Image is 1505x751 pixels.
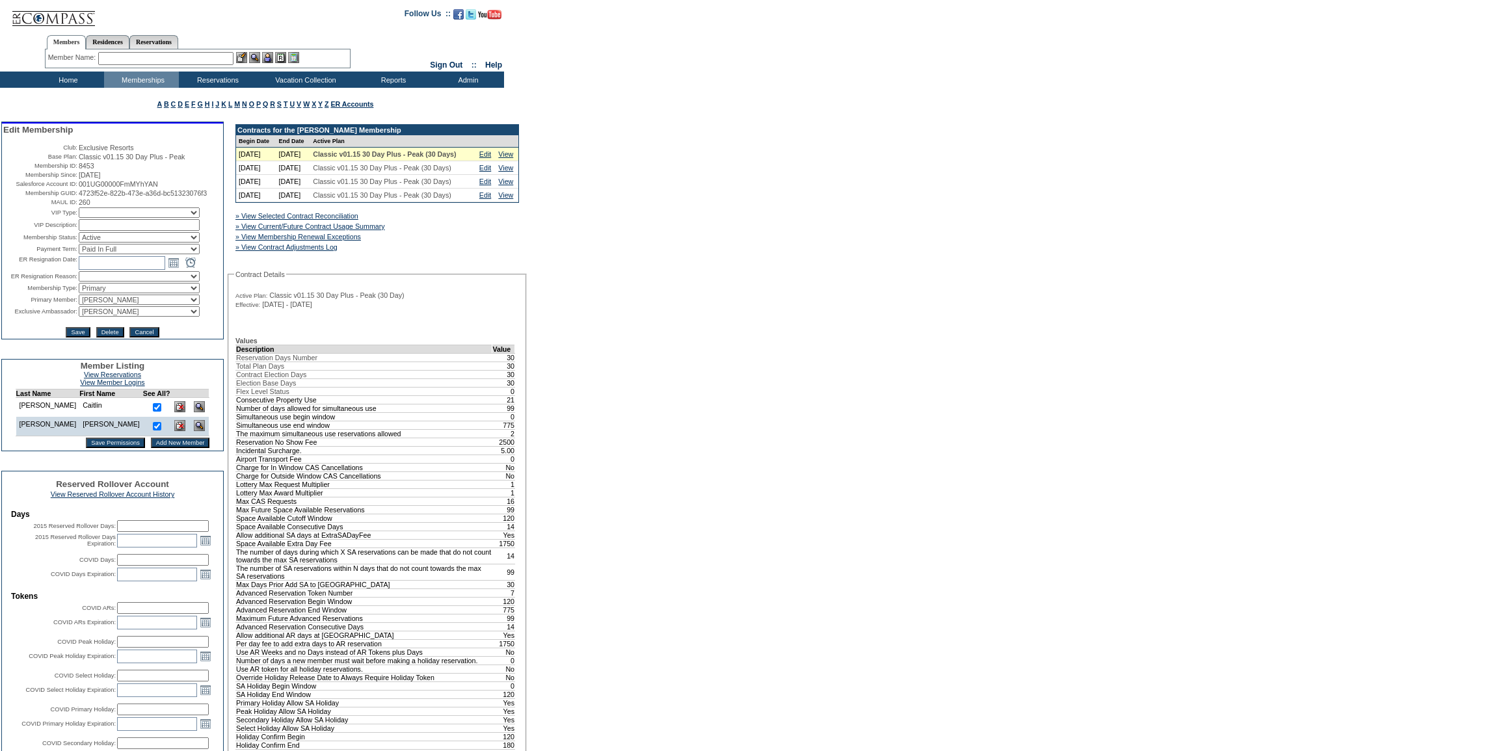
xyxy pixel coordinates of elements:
[492,588,515,597] td: 7
[79,144,134,152] span: Exclusive Resorts
[472,60,477,70] span: ::
[485,60,502,70] a: Help
[3,219,77,231] td: VIP Description:
[236,455,492,463] td: Airport Transport Fee
[498,164,513,172] a: View
[3,207,77,218] td: VIP Type:
[235,301,260,309] span: Effective:
[236,605,492,614] td: Advanced Reservation End Window
[79,180,158,188] span: 001UG00000FmMYhYAN
[492,378,515,387] td: 30
[11,592,214,601] td: Tokens
[236,715,492,724] td: Secondary Holiday Allow SA Holiday
[236,724,492,732] td: Select Holiday Allow SA Holiday
[288,52,299,63] img: b_calculator.gif
[479,150,491,158] a: Edit
[492,463,515,471] td: No
[236,471,492,480] td: Charge for Outside Window CAS Cancellations
[129,35,178,49] a: Reservations
[235,233,361,241] a: » View Membership Renewal Exceptions
[236,614,492,622] td: Maximum Future Advanced Reservations
[236,622,492,631] td: Advanced Reservation Consecutive Days
[492,429,515,438] td: 2
[492,471,515,480] td: No
[498,191,513,199] a: View
[151,438,210,448] input: Add New Member
[492,698,515,707] td: Yes
[478,13,501,21] a: Subscribe to our YouTube Channel
[174,420,185,431] img: Delete
[492,597,515,605] td: 120
[492,412,515,421] td: 0
[236,648,492,656] td: Use AR Weeks and no Days instead of AR Tokens plus Days
[57,639,116,645] label: COVID Peak Holiday:
[236,161,276,175] td: [DATE]
[236,488,492,497] td: Lottery Max Award Multiplier
[86,438,145,448] input: Save Permissions
[289,100,295,108] a: U
[249,100,254,108] a: O
[492,505,515,514] td: 99
[313,150,456,158] span: Classic v01.15 30 Day Plus - Peak (30 Days)
[79,153,185,161] span: Classic v01.15 30 Day Plus - Peak
[276,135,311,148] td: End Date
[157,100,162,108] a: A
[492,580,515,588] td: 30
[303,100,310,108] a: W
[236,522,492,531] td: Space Available Consecutive Days
[198,533,213,547] a: Open the calendar popup.
[430,60,462,70] a: Sign Out
[492,681,515,690] td: 0
[492,404,515,412] td: 99
[478,10,501,20] img: Subscribe to our YouTube Channel
[492,622,515,631] td: 14
[178,100,183,108] a: D
[492,438,515,446] td: 2500
[263,100,268,108] a: Q
[492,656,515,665] td: 0
[3,144,77,152] td: Club:
[42,740,116,746] label: COVID Secondary Holiday:
[236,580,492,588] td: Max Days Prior Add SA to [GEOGRAPHIC_DATA]
[236,429,492,438] td: The maximum simultaneous use reservations allowed
[21,720,116,727] label: COVID Primary Holiday Expiration:
[16,417,79,436] td: [PERSON_NAME]
[236,597,492,605] td: Advanced Reservation Begin Window
[79,417,143,436] td: [PERSON_NAME]
[3,244,77,254] td: Payment Term:
[330,100,373,108] a: ER Accounts
[236,631,492,639] td: Allow additional AR days at [GEOGRAPHIC_DATA]
[235,212,358,220] a: » View Selected Contract Reconciliation
[492,387,515,395] td: 0
[498,178,513,185] a: View
[492,353,515,362] td: 30
[236,371,306,378] span: Contract Election Days
[492,362,515,370] td: 30
[313,191,451,199] span: Classic v01.15 30 Day Plus - Peak (30 Days)
[55,672,116,679] label: COVID Select Holiday:
[236,175,276,189] td: [DATE]
[492,631,515,639] td: Yes
[492,395,515,404] td: 21
[466,13,476,21] a: Follow us on Twitter
[492,673,515,681] td: No
[492,446,515,455] td: 5.00
[236,463,492,471] td: Charge for In Window CAS Cancellations
[492,564,515,580] td: 99
[275,52,286,63] img: Reservations
[492,665,515,673] td: No
[236,52,247,63] img: b_edit.gif
[183,256,198,270] a: Open the time view popup.
[313,164,451,172] span: Classic v01.15 30 Day Plus - Peak (30 Days)
[453,9,464,20] img: Become our fan on Facebook
[234,270,286,278] legend: Contract Details
[492,707,515,715] td: Yes
[198,717,213,731] a: Open the calendar popup.
[492,455,515,463] td: 0
[129,327,159,337] input: Cancel
[492,639,515,648] td: 1750
[3,295,77,305] td: Primary Member:
[194,420,205,431] img: View Dashboard
[479,191,491,199] a: Edit
[429,72,504,88] td: Admin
